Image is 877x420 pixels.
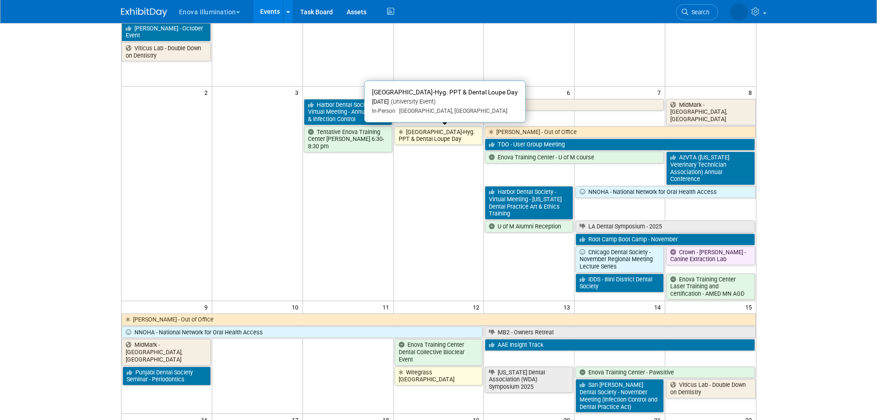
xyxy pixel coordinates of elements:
[372,88,518,96] span: [GEOGRAPHIC_DATA]-Hyg. PPT & Dental Loupe Day
[395,99,664,111] a: Four Legged Tooth Fairy
[485,186,573,220] a: Harbor Dental Society - Virtual Meeting - [US_STATE] Dental Practice Art & Ethics Training
[575,274,664,292] a: IDDS - Illini District Dental Society
[688,9,709,16] span: Search
[666,99,755,125] a: MidMark - [GEOGRAPHIC_DATA], [GEOGRAPHIC_DATA]
[382,301,393,313] span: 11
[294,87,302,98] span: 3
[566,87,574,98] span: 6
[122,42,211,61] a: Viticus Lab - Double Down on Dentistry
[291,301,302,313] span: 10
[395,367,483,385] a: Wiregrass [GEOGRAPHIC_DATA]
[676,4,718,20] a: Search
[485,339,755,351] a: AAE Insight Track
[748,87,756,98] span: 8
[575,379,664,413] a: San [PERSON_NAME] Dental Society - November Meeting (Infection Control and Dental Practice Act)
[395,126,483,145] a: [GEOGRAPHIC_DATA]-Hyg. PPT & Dental Loupe Day
[666,274,755,300] a: Enova Training Center Laser Training and certification - AMED MN AGD
[575,221,755,233] a: LA Dental Symposium - 2025
[304,126,392,152] a: Tentative Enova Training Center [PERSON_NAME] 6:30-8:30 pm
[666,152,755,185] a: AzVTA ([US_STATE] Veterinary Technician Association) Annual Conference
[575,233,755,245] a: Root Camp Boot Camp - November
[575,246,664,273] a: Chicago Dental Society - November Regional Meeting Lecture Series
[666,379,755,398] a: Viticus Lab - Double Down on Dentistry
[485,221,573,233] a: U of M Alumni Reception
[485,367,573,393] a: [US_STATE] Dental Association (WDA) Symposium 2025
[485,126,755,138] a: [PERSON_NAME] - Out of Office
[472,301,483,313] span: 12
[203,301,212,313] span: 9
[744,301,756,313] span: 15
[122,327,483,338] a: NNOHA - National Network for Oral Health Access
[730,3,748,21] img: Sarah Swinick
[304,99,392,125] a: Harbor Dental Society - Virtual Meeting - Annual OSHA & Infection Control
[485,139,755,151] a: TDO - User Group Meeting
[372,98,518,106] div: [DATE]
[122,339,211,365] a: MidMark - [GEOGRAPHIC_DATA], [GEOGRAPHIC_DATA]
[575,186,755,198] a: NNOHA - National Network for Oral Health Access
[372,108,395,114] span: In-Person
[122,314,756,326] a: [PERSON_NAME] - Out of Office
[389,98,436,105] span: (University Event)
[485,152,664,163] a: Enova Training Center - U of M course
[395,339,483,365] a: Enova Training Center Dental Collective Bioclear Event
[666,246,755,265] a: Crown - [PERSON_NAME] - Canine Extraction Lab
[656,87,665,98] span: 7
[122,23,211,41] a: [PERSON_NAME] - October Event
[563,301,574,313] span: 13
[121,8,167,17] img: ExhibitDay
[575,367,755,379] a: Enova Training Center - Pawsitive
[203,87,212,98] span: 2
[395,108,507,114] span: [GEOGRAPHIC_DATA], [GEOGRAPHIC_DATA]
[485,327,755,338] a: MB2 - Owners Retreat
[122,367,211,385] a: Punjabi Dental Society Seminar - Periodontics
[653,301,665,313] span: 14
